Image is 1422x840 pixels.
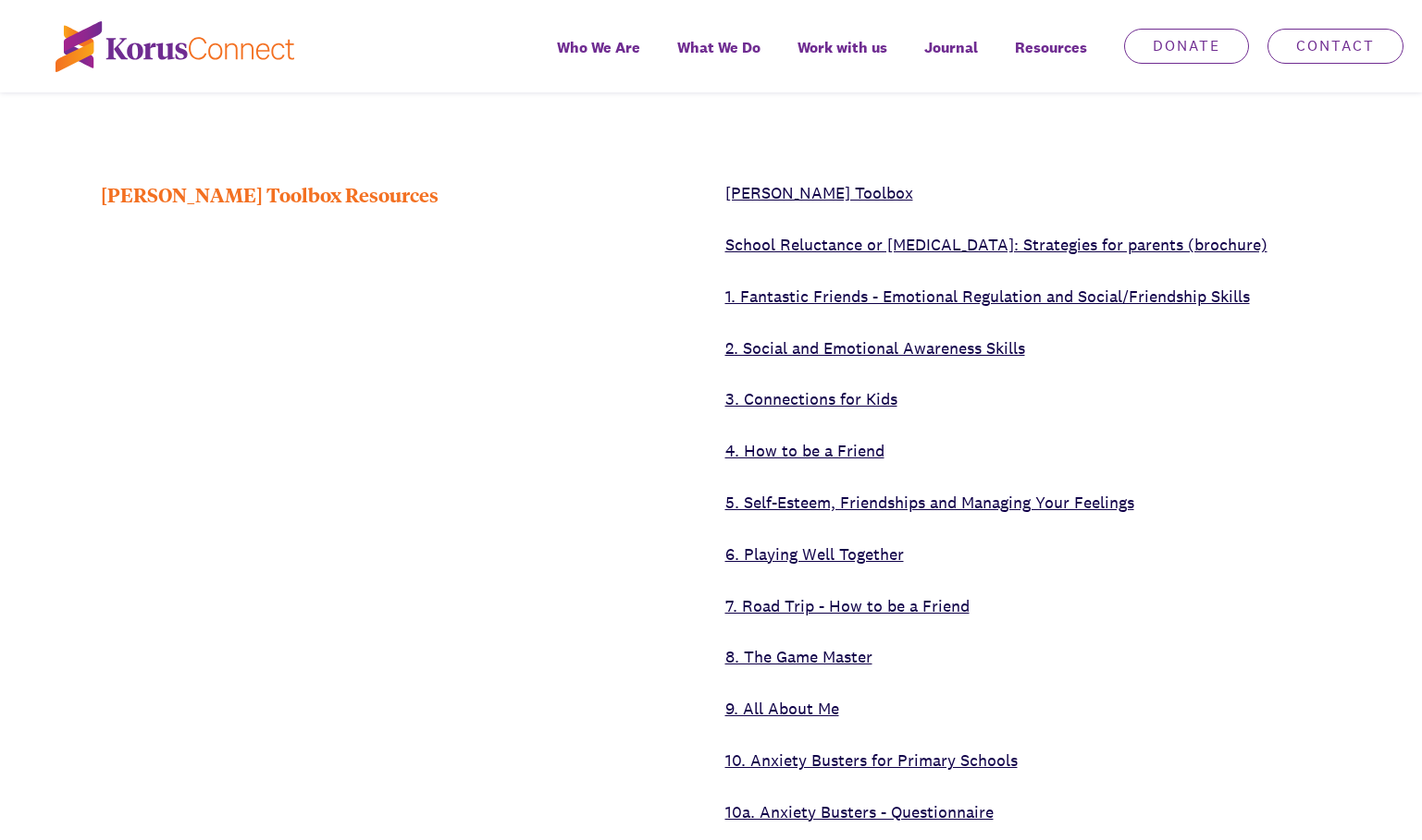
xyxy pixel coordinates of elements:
a: Work with us [779,26,906,92]
a: School Reluctance or [MEDICAL_DATA]: Strategies for parents (brochure) [725,234,1267,255]
a: 3. Connections for Kids [725,388,897,409]
a: 6. Playing Well Together [725,543,904,565]
a: 9. All About Me [725,698,839,719]
a: 4. How to be a Friend [725,440,884,461]
a: 2. Social and Emotional Awareness Skills [725,337,1025,359]
span: Journal [924,34,978,61]
a: Who We Are [538,26,659,92]
img: korus-connect%2Fc5177985-88d5-491d-9cd7-4a1febad1357_logo.svg [56,21,294,72]
a: 1. Fantastic Friends - Emotional Regulation and Social/Friendship Skills [725,286,1250,307]
a: Contact [1267,29,1403,64]
span: What We Do [677,34,760,61]
a: Donate [1124,29,1249,64]
span: Who We Are [557,34,640,61]
a: Journal [906,26,996,92]
a: What We Do [659,26,779,92]
a: 7. Road Trip - How to be a Friend [725,595,970,616]
a: [PERSON_NAME] Toolbox [725,182,913,203]
a: 8. The Game Master [725,646,872,667]
a: 10a. Anxiety Busters - Questionnaire [725,801,994,822]
a: 10. Anxiety Busters for Primary Schools [725,749,1018,771]
div: Resources [996,26,1106,92]
span: Work with us [798,34,887,61]
a: 5. Self-Esteem, Friendships and Managing Your Feelings [725,492,1134,513]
